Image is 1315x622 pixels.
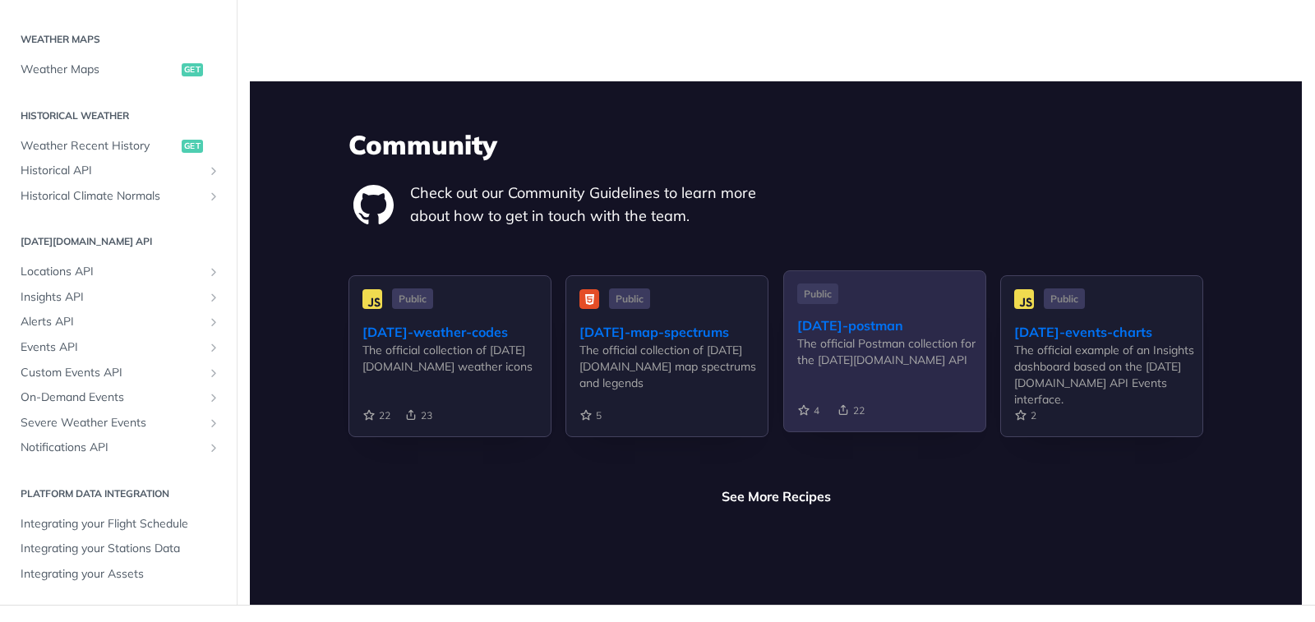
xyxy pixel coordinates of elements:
[579,322,768,342] div: [DATE]-map-spectrums
[21,137,178,154] span: Weather Recent History
[12,361,224,385] a: Custom Events APIShow subpages for Custom Events API
[12,385,224,410] a: On-Demand EventsShow subpages for On-Demand Events
[21,62,178,78] span: Weather Maps
[609,288,650,309] span: Public
[207,417,220,430] button: Show subpages for Severe Weather Events
[348,127,1203,163] h3: Community
[12,310,224,334] a: Alerts APIShow subpages for Alerts API
[12,486,224,501] h2: Platform DATA integration
[21,289,203,306] span: Insights API
[12,159,224,183] a: Historical APIShow subpages for Historical API
[565,275,768,463] a: Public [DATE]-map-spectrums The official collection of [DATE][DOMAIN_NAME] map spectrums and legends
[12,260,224,284] a: Locations APIShow subpages for Locations API
[207,265,220,279] button: Show subpages for Locations API
[410,182,776,228] p: Check out our Community Guidelines to learn more about how to get in touch with the team.
[21,541,220,557] span: Integrating your Stations Data
[797,316,985,335] div: [DATE]-postman
[1014,322,1202,342] div: [DATE]-events-charts
[21,163,203,179] span: Historical API
[1000,275,1203,463] a: Public [DATE]-events-charts The official example of an Insights dashboard based on the [DATE][DOM...
[12,32,224,47] h2: Weather Maps
[21,516,220,532] span: Integrating your Flight Schedule
[207,391,220,404] button: Show subpages for On-Demand Events
[21,314,203,330] span: Alerts API
[21,415,203,431] span: Severe Weather Events
[21,188,203,205] span: Historical Climate Normals
[12,335,224,360] a: Events APIShow subpages for Events API
[207,366,220,380] button: Show subpages for Custom Events API
[21,566,220,583] span: Integrating your Assets
[182,139,203,152] span: get
[12,435,224,460] a: Notifications APIShow subpages for Notifications API
[392,288,433,309] span: Public
[722,486,831,506] a: See More Recipes
[12,537,224,561] a: Integrating your Stations Data
[21,339,203,356] span: Events API
[12,133,224,158] a: Weather Recent Historyget
[12,411,224,435] a: Severe Weather EventsShow subpages for Severe Weather Events
[12,184,224,209] a: Historical Climate NormalsShow subpages for Historical Climate Normals
[21,440,203,456] span: Notifications API
[362,342,551,375] div: The official collection of [DATE][DOMAIN_NAME] weather icons
[797,283,838,304] span: Public
[21,389,203,406] span: On-Demand Events
[12,562,224,587] a: Integrating your Assets
[1044,288,1085,309] span: Public
[207,291,220,304] button: Show subpages for Insights API
[12,285,224,310] a: Insights APIShow subpages for Insights API
[12,512,224,537] a: Integrating your Flight Schedule
[12,108,224,122] h2: Historical Weather
[783,275,986,463] a: Public [DATE]-postman The official Postman collection for the [DATE][DOMAIN_NAME] API
[362,322,551,342] div: [DATE]-weather-codes
[21,264,203,280] span: Locations API
[579,342,768,391] div: The official collection of [DATE][DOMAIN_NAME] map spectrums and legends
[182,63,203,76] span: get
[207,190,220,203] button: Show subpages for Historical Climate Normals
[348,275,551,463] a: Public [DATE]-weather-codes The official collection of [DATE][DOMAIN_NAME] weather icons
[12,58,224,82] a: Weather Mapsget
[12,234,224,249] h2: [DATE][DOMAIN_NAME] API
[797,335,985,368] div: The official Postman collection for the [DATE][DOMAIN_NAME] API
[21,365,203,381] span: Custom Events API
[207,341,220,354] button: Show subpages for Events API
[207,164,220,177] button: Show subpages for Historical API
[207,441,220,454] button: Show subpages for Notifications API
[1014,342,1202,408] div: The official example of an Insights dashboard based on the [DATE][DOMAIN_NAME] API Events interface.
[207,316,220,329] button: Show subpages for Alerts API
